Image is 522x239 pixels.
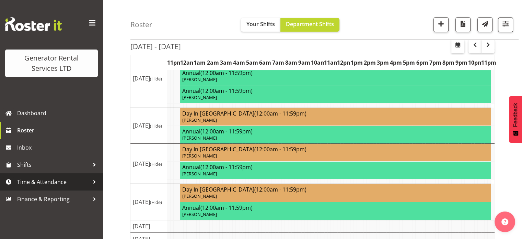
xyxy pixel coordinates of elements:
[272,55,285,71] th: 7am
[429,55,442,71] th: 7pm
[363,55,376,71] th: 2pm
[17,142,100,153] span: Inbox
[451,40,464,53] button: Select a specific date within the roster.
[5,17,62,31] img: Rosterit website logo
[241,18,280,32] button: Your Shifts
[254,110,306,117] span: (12:00am - 11:59pm)
[246,20,275,28] span: Your Shifts
[131,108,167,143] td: [DATE]
[390,55,403,71] th: 4pm
[501,218,508,225] img: help-xxl-2.png
[131,220,167,232] td: [DATE]
[131,50,167,108] td: [DATE]
[433,17,449,32] button: Add a new shift
[512,103,519,127] span: Feedback
[182,87,488,94] h4: Annual
[182,193,217,199] span: [PERSON_NAME]
[254,186,306,193] span: (12:00am - 11:59pm)
[509,96,522,143] button: Feedback - Show survey
[182,76,217,83] span: [PERSON_NAME]
[182,211,217,217] span: [PERSON_NAME]
[182,153,217,159] span: [PERSON_NAME]
[182,117,217,123] span: [PERSON_NAME]
[167,55,180,71] th: 11pm
[182,164,488,171] h4: Annual
[376,55,390,71] th: 3pm
[254,145,306,153] span: (12:00am - 11:59pm)
[182,69,488,76] h4: Annual
[298,55,311,71] th: 9am
[182,94,217,100] span: [PERSON_NAME]
[12,53,91,74] div: Generator Rental Services LTD
[182,186,488,193] h4: Day In [GEOGRAPHIC_DATA]
[200,128,253,135] span: (12:00am - 11:59pm)
[280,18,339,32] button: Department Shifts
[245,55,258,71] th: 5am
[182,204,488,211] h4: Annual
[442,55,455,71] th: 8pm
[17,108,100,118] span: Dashboard
[206,55,219,71] th: 2am
[258,55,271,71] th: 6am
[17,160,89,170] span: Shifts
[150,76,162,82] span: (Hide)
[200,87,253,95] span: (12:00am - 11:59pm)
[200,163,253,171] span: (12:00am - 11:59pm)
[286,20,334,28] span: Department Shifts
[182,171,217,177] span: [PERSON_NAME]
[182,146,488,153] h4: Day In [GEOGRAPHIC_DATA]
[180,55,193,71] th: 12am
[131,143,167,184] td: [DATE]
[403,55,416,71] th: 5pm
[477,17,492,32] button: Send a list of all shifts for the selected filtered period to all rostered employees.
[219,55,232,71] th: 3am
[17,177,89,187] span: Time & Attendance
[337,55,350,71] th: 12pm
[200,69,253,77] span: (12:00am - 11:59pm)
[455,17,471,32] button: Download a PDF of the roster according to the set date range.
[285,55,298,71] th: 8am
[131,184,167,220] td: [DATE]
[416,55,429,71] th: 6pm
[150,123,162,129] span: (Hide)
[193,55,206,71] th: 1am
[324,55,337,71] th: 11am
[232,55,245,71] th: 4am
[130,42,181,51] h2: [DATE] - [DATE]
[468,55,481,71] th: 10pm
[17,194,89,204] span: Finance & Reporting
[481,55,495,71] th: 11pm
[182,128,488,135] h4: Annual
[498,17,513,32] button: Filter Shifts
[182,110,488,117] h4: Day In [GEOGRAPHIC_DATA]
[311,55,324,71] th: 10am
[350,55,363,71] th: 1pm
[200,204,253,211] span: (12:00am - 11:59pm)
[150,161,162,167] span: (Hide)
[455,55,468,71] th: 9pm
[182,135,217,141] span: [PERSON_NAME]
[17,125,100,135] span: Roster
[150,199,162,205] span: (Hide)
[130,21,152,29] h4: Roster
